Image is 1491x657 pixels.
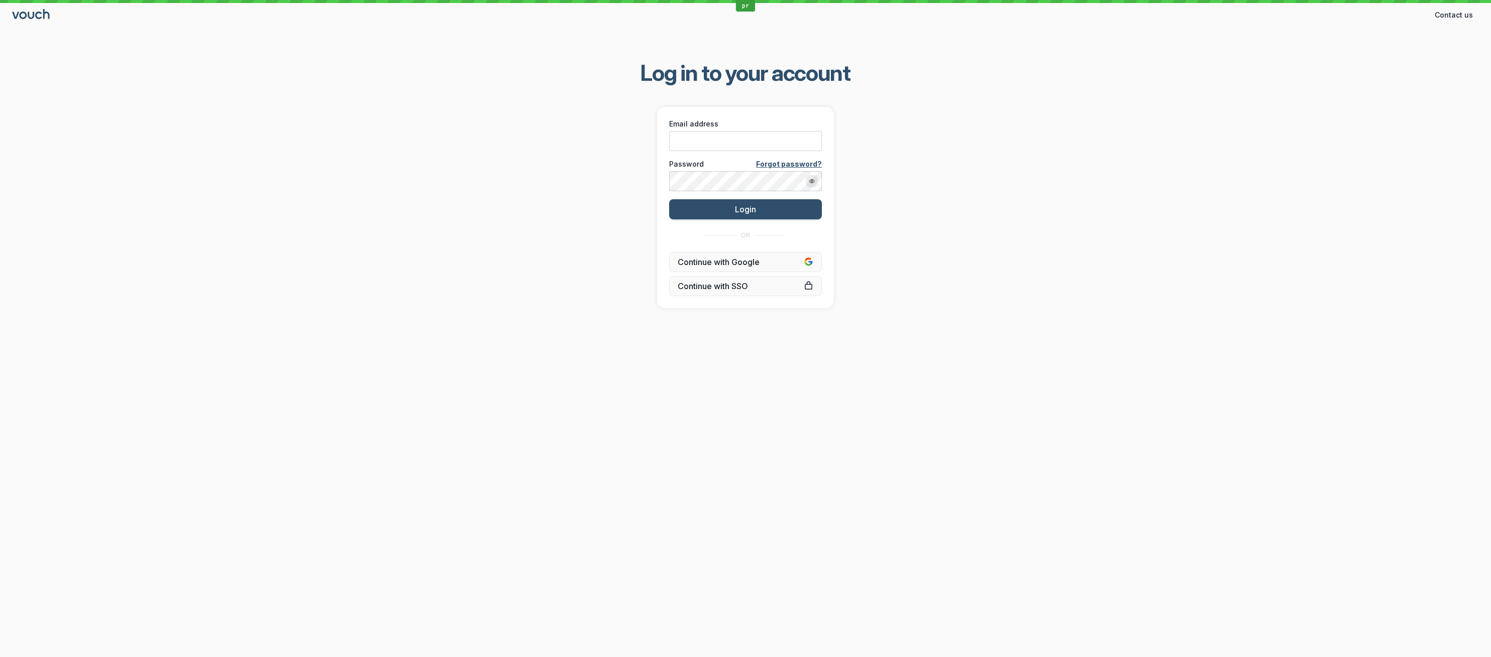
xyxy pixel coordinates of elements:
button: Contact us [1429,7,1479,23]
span: Password [669,159,704,169]
button: Show password [806,175,818,187]
a: Forgot password? [756,159,822,169]
span: Log in to your account [641,59,850,87]
span: Contact us [1435,10,1473,20]
span: Email address [669,119,718,129]
span: Continue with Google [678,257,813,267]
a: Continue with SSO [669,276,822,296]
button: Login [669,199,822,219]
button: Continue with Google [669,252,822,272]
a: Go to sign in [12,11,51,20]
span: Login [735,204,756,214]
span: Continue with SSO [678,281,813,291]
span: OR [741,231,750,239]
